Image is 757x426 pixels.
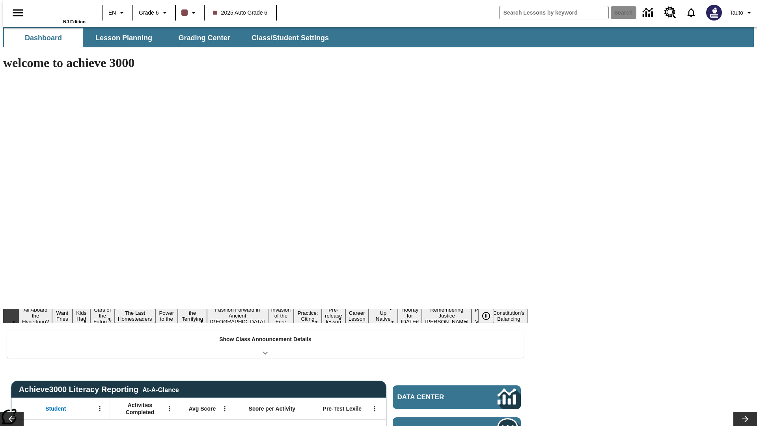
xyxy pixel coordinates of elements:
button: Slide 12 Career Lesson [345,309,369,323]
div: At-A-Glance [142,385,179,394]
a: Home [34,4,86,19]
span: 2025 Auto Grade 6 [213,9,268,17]
button: Slide 5 The Last Homesteaders [115,309,155,323]
button: Dashboard [4,28,83,47]
a: Data Center [393,385,521,409]
button: Slide 15 Remembering Justice O'Connor [422,306,472,326]
button: Lesson Planning [84,28,163,47]
span: Score per Activity [249,405,296,412]
span: Dashboard [25,34,62,43]
span: NJ Edition [63,19,86,24]
div: Show Class Announcement Details [7,331,524,358]
span: Grade 6 [139,9,159,17]
button: Grade: Grade 6, Select a grade [136,6,173,20]
button: Language: EN, Select a language [105,6,130,20]
p: Show Class Announcement Details [219,335,311,344]
span: Lesson Planning [95,34,152,43]
a: Resource Center, Will open in new tab [660,2,681,23]
h1: welcome to achieve 3000 [3,56,528,70]
span: Class/Student Settings [252,34,329,43]
span: Grading Center [178,34,230,43]
span: Pre-Test Lexile [323,405,362,412]
button: Slide 4 Cars of the Future? [90,306,115,326]
button: Open side menu [6,1,30,24]
span: EN [108,9,116,17]
img: Avatar [706,5,722,21]
button: Slide 6 Solar Power to the People [155,303,178,329]
button: Pause [478,309,494,323]
button: Open Menu [369,403,380,415]
button: Class color is dark brown. Change class color [178,6,201,20]
button: Slide 1 All Aboard the Hyperloop? [19,306,52,326]
button: Lesson carousel, Next [733,412,757,426]
a: Notifications [681,2,701,23]
div: SubNavbar [3,28,336,47]
div: Pause [478,309,502,323]
span: Avg Score [188,405,216,412]
button: Slide 10 Mixed Practice: Citing Evidence [294,303,322,329]
button: Slide 7 Attack of the Terrifying Tomatoes [178,303,207,329]
button: Profile/Settings [727,6,757,20]
button: Slide 9 The Invasion of the Free CD [268,300,294,332]
button: Slide 17 The Constitution's Balancing Act [490,303,528,329]
button: Open Menu [219,403,231,415]
button: Slide 14 Hooray for Constitution Day! [398,306,422,326]
button: Slide 3 Dirty Jobs Kids Had To Do [73,297,90,335]
button: Grading Center [165,28,244,47]
button: Slide 8 Fashion Forward in Ancient Rome [207,306,268,326]
div: SubNavbar [3,27,754,47]
button: Open Menu [94,403,106,415]
a: Data Center [638,2,660,24]
button: Select a new avatar [701,2,727,23]
span: Activities Completed [114,402,166,416]
button: Open Menu [164,403,175,415]
input: search field [500,6,608,19]
button: Slide 11 Pre-release lesson [322,306,345,326]
span: Student [45,405,66,412]
button: Class/Student Settings [245,28,335,47]
span: Tauto [730,9,743,17]
div: Home [34,3,86,24]
button: Slide 16 Point of View [472,306,490,326]
span: Achieve3000 Literacy Reporting [19,385,179,394]
button: Slide 2 Do You Want Fries With That? [52,297,72,335]
button: Slide 13 Cooking Up Native Traditions [369,303,398,329]
span: Data Center [397,393,471,401]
